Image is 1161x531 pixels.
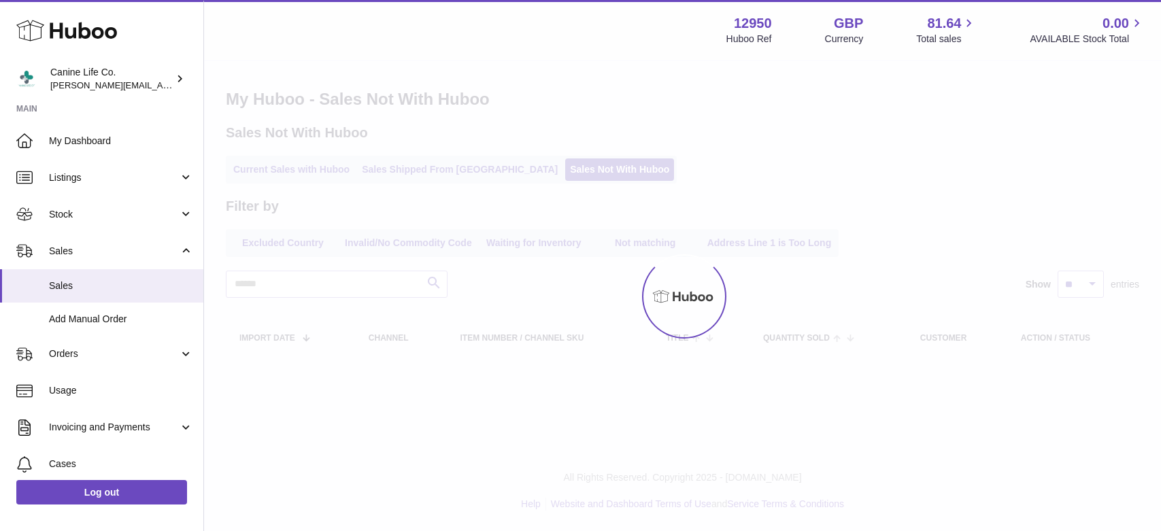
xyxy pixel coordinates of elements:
span: Total sales [916,33,977,46]
div: Currency [825,33,864,46]
span: [PERSON_NAME][EMAIL_ADDRESS][DOMAIN_NAME] [50,80,273,90]
img: kevin@clsgltd.co.uk [16,69,37,89]
div: Canine Life Co. [50,66,173,92]
span: Sales [49,279,193,292]
span: Listings [49,171,179,184]
strong: GBP [834,14,863,33]
span: Add Manual Order [49,313,193,326]
div: Huboo Ref [726,33,772,46]
span: Sales [49,245,179,258]
strong: 12950 [734,14,772,33]
span: AVAILABLE Stock Total [1030,33,1145,46]
a: 0.00 AVAILABLE Stock Total [1030,14,1145,46]
a: 81.64 Total sales [916,14,977,46]
span: 0.00 [1103,14,1129,33]
span: Invoicing and Payments [49,421,179,434]
span: Cases [49,458,193,470]
span: Orders [49,347,179,360]
span: Usage [49,384,193,397]
a: Log out [16,480,187,504]
span: Stock [49,208,179,221]
span: 81.64 [927,14,961,33]
span: My Dashboard [49,135,193,148]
